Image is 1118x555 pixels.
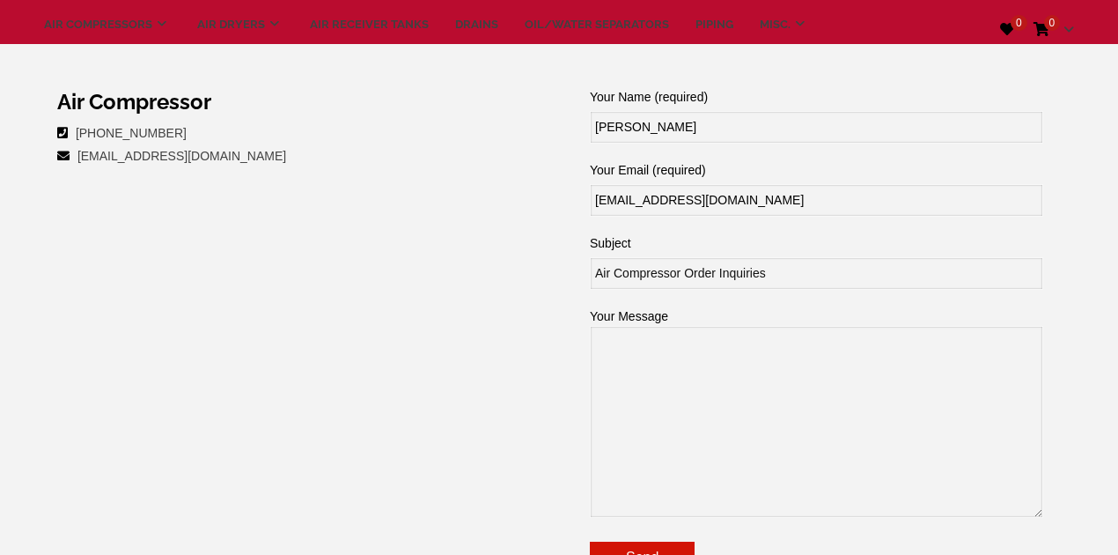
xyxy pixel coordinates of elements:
[590,184,1043,217] input: Your Email (required)
[760,16,809,33] a: Misc.
[455,16,498,33] a: Drains
[590,161,1043,217] label: Your Email (required)
[525,16,669,33] a: Oil/Water Separators
[695,16,733,33] a: Piping
[590,234,1043,290] label: Subject
[44,16,171,33] a: Air Compressors
[1044,15,1061,31] span: 0
[590,88,1043,144] label: Your Name (required)
[77,149,286,163] a: [EMAIL_ADDRESS][DOMAIN_NAME]
[1000,22,1014,37] a: 0
[590,326,1043,518] textarea: Your Message
[310,16,429,33] a: Air Receiver Tanks
[590,111,1043,144] input: Your Name (required)
[76,126,187,140] a: [PHONE_NUMBER]
[1011,15,1027,31] span: 0
[590,307,1043,523] label: Your Message
[57,88,546,115] h3: Air Compressor
[197,16,283,33] a: Air Dryers
[590,257,1043,290] input: Subject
